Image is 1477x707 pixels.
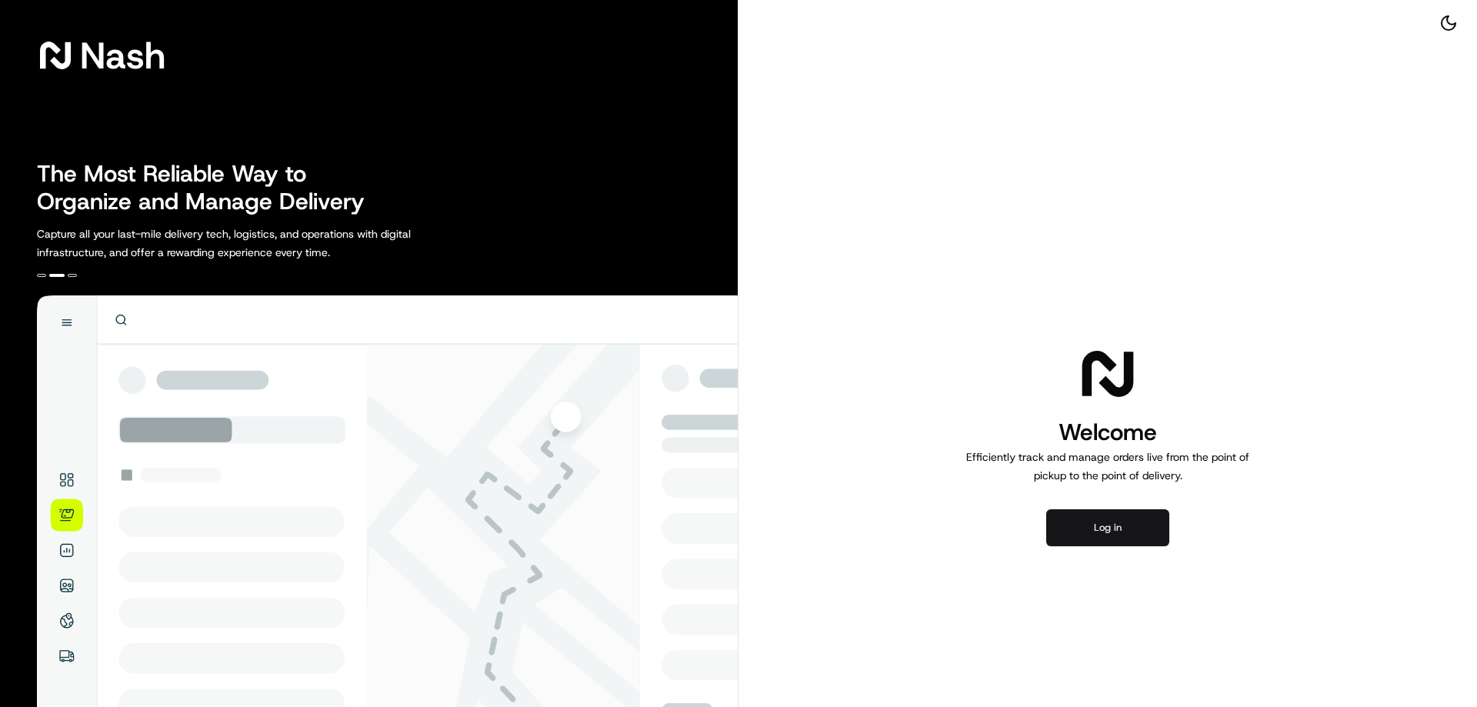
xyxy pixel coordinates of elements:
button: Log in [1046,509,1169,546]
p: Efficiently track and manage orders live from the point of pickup to the point of delivery. [960,448,1255,485]
span: Nash [80,40,165,71]
h2: The Most Reliable Way to Organize and Manage Delivery [37,160,382,215]
h1: Welcome [960,417,1255,448]
p: Capture all your last-mile delivery tech, logistics, and operations with digital infrastructure, ... [37,225,480,262]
